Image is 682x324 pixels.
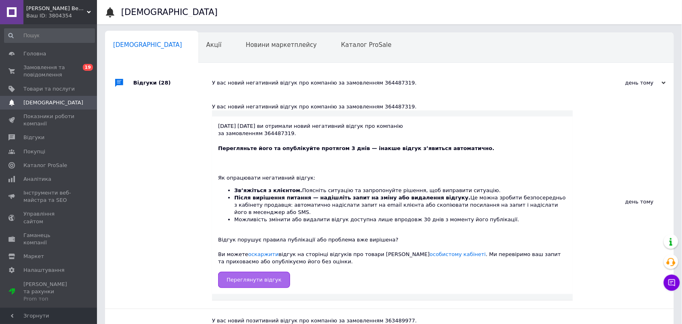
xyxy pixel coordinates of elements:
[246,41,317,49] span: Новини маркетплейсу
[212,103,573,110] div: У вас новий негативний відгук про компанію за замовленням 364487319.
[23,64,75,78] span: Замовлення та повідомлення
[4,28,95,43] input: Пошук
[341,41,392,49] span: Каталог ProSale
[234,195,471,201] b: Після вирішення питання — надішліть запит на зміну або видалення відгуку.
[121,7,218,17] h1: [DEMOGRAPHIC_DATA]
[218,272,290,288] a: Переглянути відгук
[218,123,567,288] div: [DATE] [DATE] ви отримали новий негативний відгук про компанію за замовленням 364487319.
[23,232,75,246] span: Гаманець компанії
[23,134,44,141] span: Відгуки
[23,85,75,93] span: Товари та послуги
[227,277,282,283] span: Переглянути відгук
[573,95,674,309] div: день тому
[23,295,75,303] div: Prom топ
[159,80,171,86] span: (28)
[234,194,567,216] li: Це можна зробити безпосередньо з кабінету продавця: автоматично надіслати запит на email клієнта ...
[234,216,567,223] li: Можливість змінити або видалити відгук доступна лише впродовж 30 днів з моменту його публікації.
[23,50,46,57] span: Головна
[23,162,67,169] span: Каталог ProSale
[234,187,567,194] li: Поясніть ситуацію та запропонуйте рішення, щоб виправити ситуацію.
[23,99,83,106] span: [DEMOGRAPHIC_DATA]
[133,71,212,95] div: Відгуки
[206,41,222,49] span: Акції
[23,267,65,274] span: Налаштування
[585,79,666,87] div: день тому
[23,176,51,183] span: Аналітика
[113,41,182,49] span: [DEMOGRAPHIC_DATA]
[234,187,302,193] b: Зв’яжіться з клієнтом.
[23,189,75,204] span: Інструменти веб-майстра та SEO
[218,145,495,151] b: Перегляньте його та опублікуйте протягом 3 днів — інакше відгук з’явиться автоматично.
[26,12,97,19] div: Ваш ID: 3804354
[248,251,279,257] a: оскаржити
[23,281,75,303] span: [PERSON_NAME] та рахунки
[26,5,87,12] span: Lavanda Beauty - магазин якісної косметики
[664,275,680,291] button: Чат з покупцем
[23,253,44,260] span: Маркет
[23,148,45,155] span: Покупці
[430,251,486,257] a: особистому кабінеті
[23,113,75,127] span: Показники роботи компанії
[83,64,93,71] span: 19
[212,79,585,87] div: У вас новий негативний відгук про компанію за замовленням 364487319.
[23,210,75,225] span: Управління сайтом
[218,159,567,265] div: Як опрацювати негативний відгук: Відгук порушує правила публікації або проблема вже вирішена? Ви ...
